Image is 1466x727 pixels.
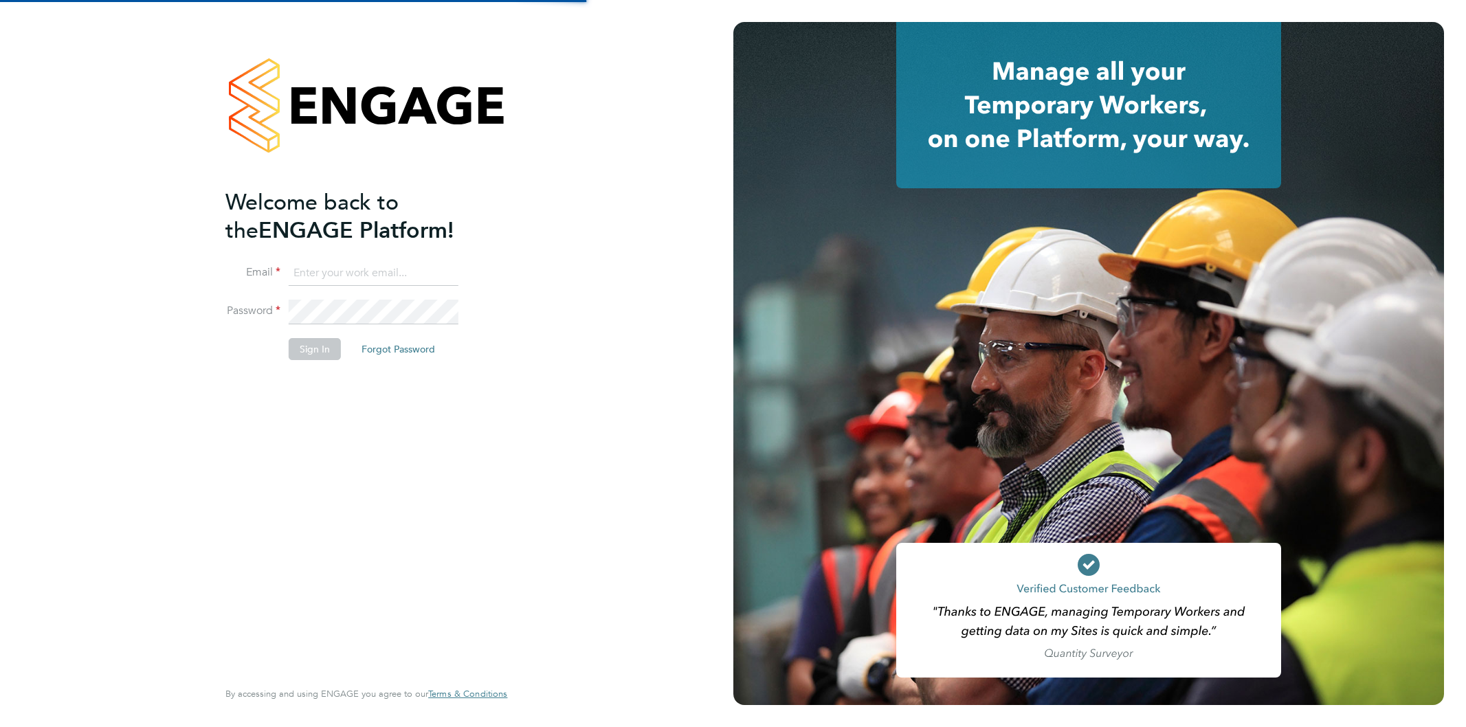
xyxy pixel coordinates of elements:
[428,689,507,700] a: Terms & Conditions
[225,265,280,280] label: Email
[289,338,341,360] button: Sign In
[351,338,446,360] button: Forgot Password
[225,188,493,245] h2: ENGAGE Platform!
[428,688,507,700] span: Terms & Conditions
[225,189,399,244] span: Welcome back to the
[289,261,458,286] input: Enter your work email...
[225,304,280,318] label: Password
[225,688,507,700] span: By accessing and using ENGAGE you agree to our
